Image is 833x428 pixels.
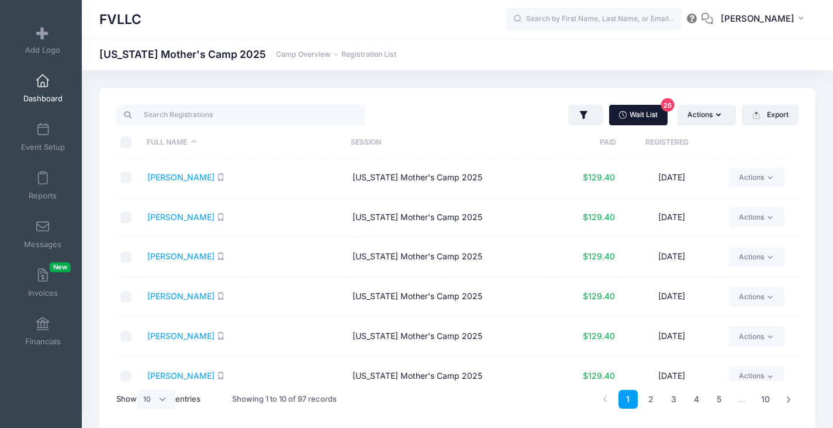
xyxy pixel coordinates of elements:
a: [PERSON_NAME] [147,251,215,261]
span: $129.40 [583,251,615,261]
th: Registered: activate to sort column ascending [616,127,718,158]
span: Financials [25,337,61,347]
a: Actions [729,287,784,307]
span: $129.40 [583,371,615,381]
a: Camp Overview [276,50,330,59]
a: 4 [687,390,706,409]
input: Search by First Name, Last Name, or Email... [506,8,682,31]
th: Session: activate to sort column ascending [345,127,548,158]
span: $129.40 [583,212,615,222]
a: Wait List26 [609,105,668,125]
i: SMS enabled [217,173,224,181]
td: [US_STATE] Mother's Camp 2025 [347,237,552,277]
a: 3 [664,390,683,409]
a: Reports [15,165,71,206]
th: Full Name: activate to sort column descending [141,127,345,158]
a: Financials [15,311,71,352]
a: Actions [729,247,784,267]
th: Paid: activate to sort column ascending [548,127,616,158]
i: SMS enabled [217,332,224,340]
select: Showentries [137,389,175,409]
span: [PERSON_NAME] [721,12,794,25]
td: [US_STATE] Mother's Camp 2025 [347,317,552,357]
span: Add Logo [25,45,60,55]
a: 2 [641,390,661,409]
input: Search Registrations [116,105,365,125]
td: [DATE] [620,158,723,198]
span: Event Setup [21,142,65,152]
td: [US_STATE] Mother's Camp 2025 [347,158,552,198]
td: [DATE] [620,317,723,357]
span: Reports [29,191,57,201]
a: Actions [729,207,784,227]
div: Showing 1 to 10 of 97 records [232,386,337,413]
h1: [US_STATE] Mother's Camp 2025 [99,48,396,60]
a: 5 [710,390,729,409]
td: [DATE] [620,198,723,238]
a: [PERSON_NAME] [147,212,215,222]
a: 1 [618,390,638,409]
a: Registration List [341,50,396,59]
td: [US_STATE] Mother's Camp 2025 [347,277,552,317]
span: New [50,262,71,272]
td: [US_STATE] Mother's Camp 2025 [347,357,552,396]
a: Dashboard [15,68,71,109]
label: Show entries [116,389,201,409]
h1: FVLLC [99,6,141,33]
span: Invoices [28,288,58,298]
a: Event Setup [15,117,71,157]
a: Actions [729,167,784,187]
i: SMS enabled [217,372,224,379]
td: [DATE] [620,357,723,396]
a: 10 [755,390,776,409]
i: SMS enabled [217,252,224,260]
td: [DATE] [620,277,723,317]
a: Actions [729,366,784,386]
a: Messages [15,214,71,255]
span: $129.40 [583,291,615,301]
td: [US_STATE] Mother's Camp 2025 [347,198,552,238]
i: SMS enabled [217,292,224,300]
a: [PERSON_NAME] [147,371,215,381]
a: Actions [729,326,784,346]
td: [DATE] [620,237,723,277]
span: Messages [24,239,61,249]
a: InvoicesNew [15,262,71,303]
span: 26 [661,98,675,112]
a: [PERSON_NAME] [147,291,215,301]
a: [PERSON_NAME] [147,331,215,341]
span: Dashboard [23,94,63,104]
button: Export [742,105,799,125]
button: [PERSON_NAME] [713,6,815,33]
button: Actions [678,105,736,125]
span: $129.40 [583,331,615,341]
span: $129.40 [583,172,615,182]
a: Add Logo [15,19,71,60]
i: SMS enabled [217,213,224,221]
a: [PERSON_NAME] [147,172,215,182]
